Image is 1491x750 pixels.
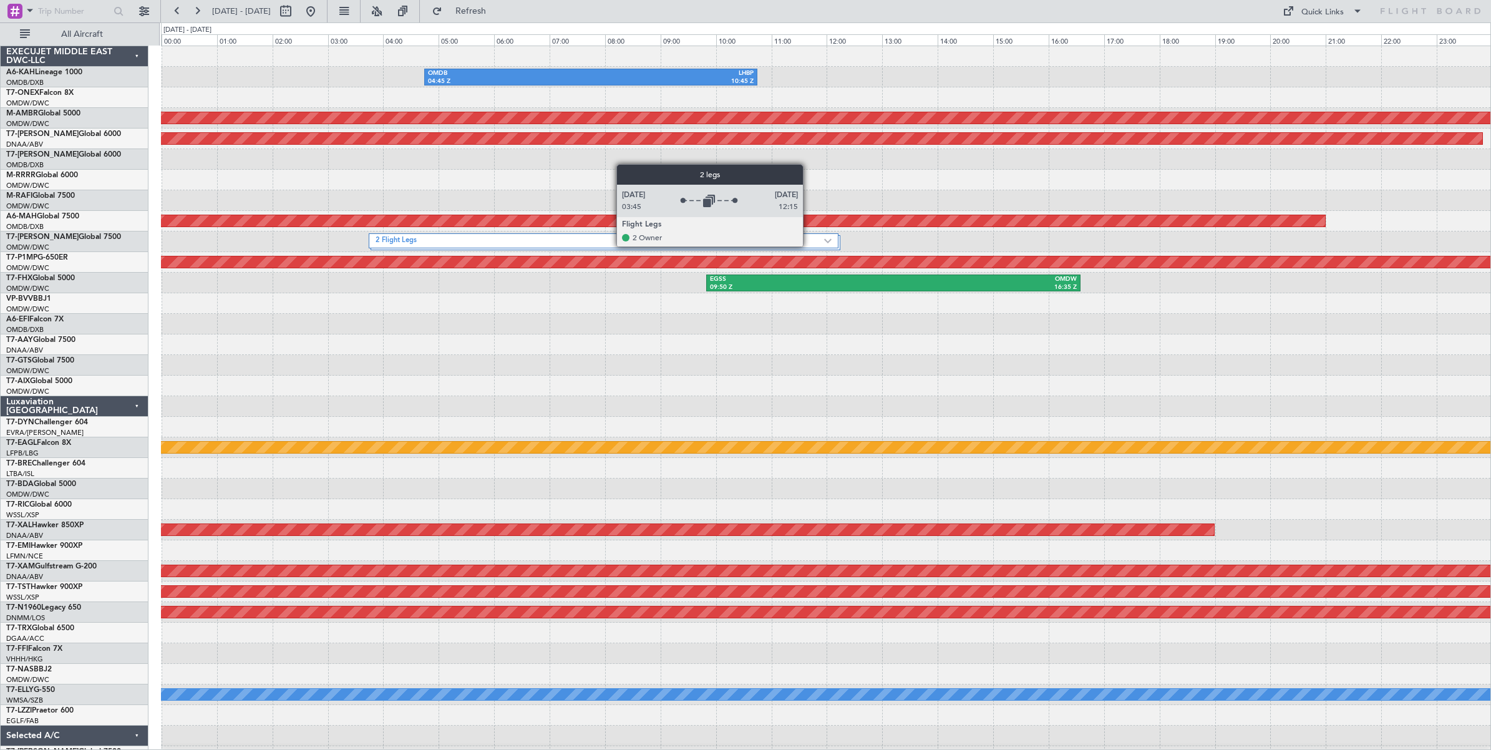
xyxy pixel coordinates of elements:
a: OMDW/DWC [6,284,49,293]
a: OMDB/DXB [6,222,44,231]
span: All Aircraft [32,30,132,39]
div: 21:00 [1326,34,1381,46]
a: T7-EMIHawker 900XP [6,542,82,550]
a: T7-DYNChallenger 604 [6,419,88,426]
div: 04:45 Z [428,77,591,86]
div: OMDB [428,69,591,78]
a: EGLF/FAB [6,716,39,726]
div: LHBP [591,69,754,78]
a: OMDW/DWC [6,119,49,129]
a: M-RAFIGlobal 7500 [6,192,75,200]
span: T7-[PERSON_NAME] [6,233,79,241]
div: 11:00 [772,34,827,46]
span: A6-EFI [6,316,29,323]
a: LFMN/NCE [6,552,43,561]
div: 20:00 [1270,34,1326,46]
span: T7-NAS [6,666,34,673]
a: OMDW/DWC [6,490,49,499]
a: T7-XALHawker 850XP [6,522,84,529]
div: 17:00 [1104,34,1160,46]
a: OMDW/DWC [6,675,49,684]
a: T7-[PERSON_NAME]Global 6000 [6,151,121,158]
a: WMSA/SZB [6,696,43,705]
a: T7-BREChallenger 604 [6,460,85,467]
span: T7-GTS [6,357,32,364]
div: 02:00 [273,34,328,46]
span: Refresh [445,7,497,16]
div: 09:50 Z [710,283,893,292]
button: All Aircraft [14,24,135,44]
span: T7-XAM [6,563,35,570]
span: T7-ELLY [6,686,34,694]
a: OMDW/DWC [6,99,49,108]
div: 07:00 [550,34,605,46]
span: T7-TRX [6,625,32,632]
span: T7-P1MP [6,254,37,261]
a: T7-TSTHawker 900XP [6,583,82,591]
a: T7-GTSGlobal 7500 [6,357,74,364]
a: DNAA/ABV [6,531,43,540]
a: DNMM/LOS [6,613,45,623]
div: 01:00 [217,34,273,46]
a: OMDW/DWC [6,387,49,396]
a: OMDB/DXB [6,325,44,334]
button: Refresh [426,1,501,21]
span: T7-BRE [6,460,32,467]
span: T7-DYN [6,419,34,426]
a: DGAA/ACC [6,634,44,643]
span: T7-EMI [6,542,31,550]
a: OMDW/DWC [6,263,49,273]
span: A6-MAH [6,213,37,220]
div: 12:00 [827,34,882,46]
img: arrow-gray.svg [824,238,832,243]
a: T7-ONEXFalcon 8X [6,89,74,97]
a: OMDB/DXB [6,160,44,170]
label: 2 Flight Legs [376,236,824,246]
a: VP-BVVBBJ1 [6,295,51,303]
span: T7-TST [6,583,31,591]
a: EVRA/[PERSON_NAME] [6,428,84,437]
a: T7-[PERSON_NAME]Global 6000 [6,130,121,138]
a: A6-MAHGlobal 7500 [6,213,79,220]
span: T7-LZZI [6,707,32,714]
a: A6-EFIFalcon 7X [6,316,64,323]
a: A6-KAHLineage 1000 [6,69,82,76]
a: T7-NASBBJ2 [6,666,52,673]
div: 10:45 Z [591,77,754,86]
div: 13:00 [882,34,938,46]
div: Quick Links [1301,6,1344,19]
div: OMDW [893,275,1077,284]
div: 18:00 [1160,34,1215,46]
a: LTBA/ISL [6,469,34,479]
a: OMDW/DWC [6,366,49,376]
div: 15:00 [993,34,1049,46]
button: Quick Links [1276,1,1369,21]
div: 19:00 [1215,34,1271,46]
a: WSSL/XSP [6,593,39,602]
a: T7-LZZIPraetor 600 [6,707,74,714]
span: T7-AIX [6,377,30,385]
a: OMDW/DWC [6,181,49,190]
div: 06:00 [494,34,550,46]
a: T7-AIXGlobal 5000 [6,377,72,385]
a: M-AMBRGlobal 5000 [6,110,80,117]
a: OMDW/DWC [6,304,49,314]
a: DNAA/ABV [6,572,43,582]
span: T7-N1960 [6,604,41,611]
div: [DATE] - [DATE] [163,25,211,36]
a: T7-FFIFalcon 7X [6,645,62,653]
div: EGSS [710,275,893,284]
span: T7-[PERSON_NAME] [6,130,79,138]
a: OMDW/DWC [6,202,49,211]
span: T7-AAY [6,336,33,344]
span: T7-FFI [6,645,28,653]
a: T7-AAYGlobal 7500 [6,336,75,344]
div: 22:00 [1381,34,1437,46]
span: T7-ONEX [6,89,39,97]
a: M-RRRRGlobal 6000 [6,172,78,179]
a: T7-RICGlobal 6000 [6,501,72,509]
div: 05:00 [439,34,494,46]
div: 16:35 Z [893,283,1077,292]
a: OMDB/DXB [6,78,44,87]
a: T7-FHXGlobal 5000 [6,275,75,282]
